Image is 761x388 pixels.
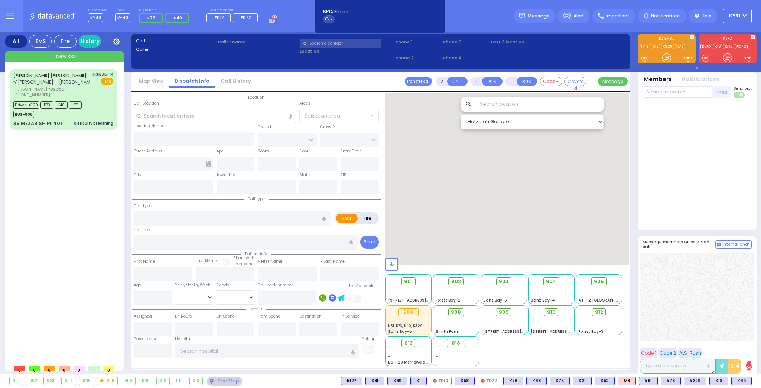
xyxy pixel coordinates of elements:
[134,336,156,342] label: Back Home
[618,377,636,385] div: ALS KJ
[74,366,85,371] span: 0
[157,377,170,385] div: 910
[121,377,135,385] div: 908
[546,278,556,285] span: 904
[29,11,79,20] img: Logo
[388,323,423,329] span: K81, K73, K40, K329
[88,8,107,13] label: Dispatcher
[643,240,715,249] h5: Message members on selected call
[658,348,677,358] button: Code 2
[455,377,475,385] div: BLS
[233,261,252,267] span: members
[526,377,547,385] div: K43
[579,318,581,323] span: -
[13,120,62,127] div: 36 MEZABISH PL 401
[451,309,461,316] span: 908
[451,278,461,285] span: 902
[723,44,734,49] a: 1212
[134,148,162,154] label: Street Address
[103,366,114,371] span: 0
[715,240,752,249] button: Internal Chat
[396,55,441,61] span: Phone 2
[139,8,192,13] label: Night unit
[436,318,438,323] span: -
[134,313,152,319] label: Assigned
[661,377,681,385] div: BLS
[483,323,485,329] span: -
[517,77,537,86] button: BUS
[731,377,752,385] div: K49
[503,377,523,385] div: K76
[258,282,293,288] label: Call back number
[483,292,485,297] span: -
[341,148,362,154] label: Entry Code
[595,377,615,385] div: BLS
[540,77,562,86] button: Code-1
[115,13,130,22] span: K-40
[735,44,748,49] a: FD72
[136,46,215,53] label: Caller:
[564,77,586,86] button: Covered
[147,15,155,21] span: K73
[323,9,348,15] span: BRIA Phone
[396,39,441,45] span: Phone 1
[13,111,34,118] span: BUS-906
[550,377,570,385] div: BLS
[92,72,108,78] span: 4:35 AM
[387,377,407,385] div: K69
[44,377,58,385] div: 903
[436,286,438,292] span: -
[700,44,712,49] a: KJFD
[436,354,477,359] div: -
[684,377,706,385] div: BLS
[475,97,604,112] input: Search location
[595,377,615,385] div: K52
[190,377,203,385] div: 913
[573,13,584,19] span: Alert
[388,329,412,334] span: Sanz Bay-5
[74,121,113,126] div: difficulty breathing
[478,377,500,385] div: FD72
[55,101,68,109] span: K40
[26,377,40,385] div: 902
[684,377,706,385] div: K329
[644,75,672,84] button: Members
[115,8,130,13] label: Lines
[134,123,163,129] label: Location Name
[13,72,87,78] a: [PERSON_NAME] [PERSON_NAME]
[638,37,696,42] label: KJ EMS...
[436,297,461,303] span: Forest Bay-2
[348,283,373,289] label: Use Callback
[360,236,379,249] button: Send
[483,286,485,292] span: -
[519,13,525,19] img: message.svg
[573,377,592,385] div: K21
[436,359,477,365] div: -
[503,377,523,385] div: BLS
[88,13,103,22] span: KY40
[215,14,224,20] span: FD12
[299,101,310,106] label: Areas
[499,278,508,285] span: 903
[547,309,556,316] span: 910
[13,79,95,85] span: ר' [PERSON_NAME]' - [PERSON_NAME]
[682,75,720,84] button: Notifications
[175,282,213,288] div: Year/Month/Week/Day
[241,251,271,257] span: Patient info
[59,366,70,371] span: 0
[734,86,752,91] span: Send text
[44,366,55,371] span: 0
[29,366,40,371] span: 0
[675,44,685,49] a: K73
[579,292,581,297] span: -
[133,78,169,85] a: Map View
[241,14,251,20] span: FD72
[206,8,260,13] label: Fire units on call
[365,377,384,385] div: BLS
[217,172,235,178] label: Township
[217,282,231,288] label: Gender
[14,366,25,371] span: 0
[341,377,362,385] div: BLS
[175,344,358,358] input: Search hospital
[258,124,271,130] label: Cross 1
